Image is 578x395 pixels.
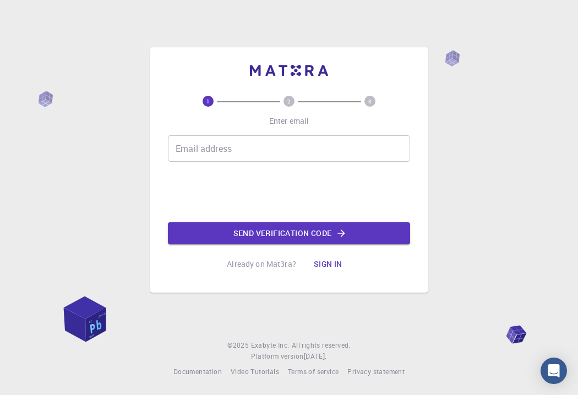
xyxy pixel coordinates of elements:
text: 1 [206,97,210,105]
span: Exabyte Inc. [251,341,290,349]
a: Documentation [173,366,222,377]
a: Exabyte Inc. [251,340,290,351]
a: Terms of service [288,366,339,377]
button: Send verification code [168,222,410,244]
p: Enter email [269,116,309,127]
span: © 2025 [227,340,250,351]
a: [DATE]. [304,351,327,362]
span: Terms of service [288,367,339,376]
text: 3 [368,97,372,105]
text: 2 [287,97,291,105]
p: Already on Mat3ra? [227,259,296,270]
div: Open Intercom Messenger [541,358,567,384]
span: [DATE] . [304,352,327,360]
span: All rights reserved. [292,340,351,351]
span: Documentation [173,367,222,376]
span: Privacy statement [347,367,405,376]
span: Video Tutorials [231,367,279,376]
span: Platform version [251,351,303,362]
button: Sign in [305,253,351,275]
a: Video Tutorials [231,366,279,377]
iframe: reCAPTCHA [205,171,373,213]
a: Privacy statement [347,366,405,377]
